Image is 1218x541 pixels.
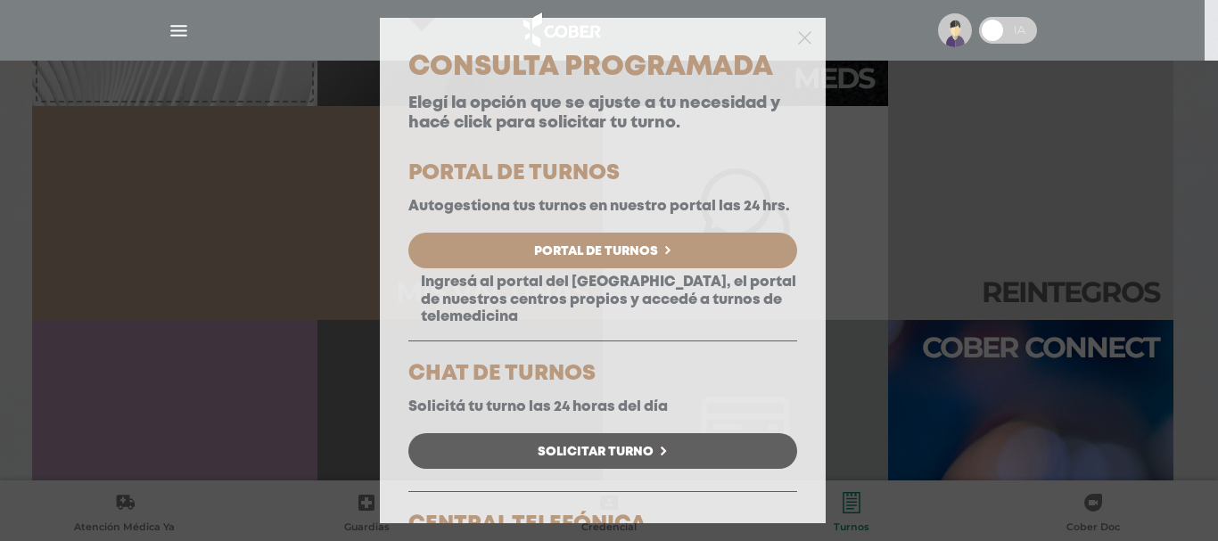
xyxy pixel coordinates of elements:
p: Solicitá tu turno las 24 horas del día [408,398,797,415]
span: Consulta Programada [408,55,773,79]
p: Ingresá al portal del [GEOGRAPHIC_DATA], el portal de nuestros centros propios y accedé a turnos ... [408,274,797,325]
a: Portal de Turnos [408,233,797,268]
span: Portal de Turnos [534,245,658,258]
h5: CHAT DE TURNOS [408,364,797,385]
a: Solicitar Turno [408,433,797,469]
h5: PORTAL DE TURNOS [408,163,797,184]
span: Solicitar Turno [538,446,654,458]
p: Autogestiona tus turnos en nuestro portal las 24 hrs. [408,198,797,215]
p: Elegí la opción que se ajuste a tu necesidad y hacé click para solicitar tu turno. [408,94,797,133]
